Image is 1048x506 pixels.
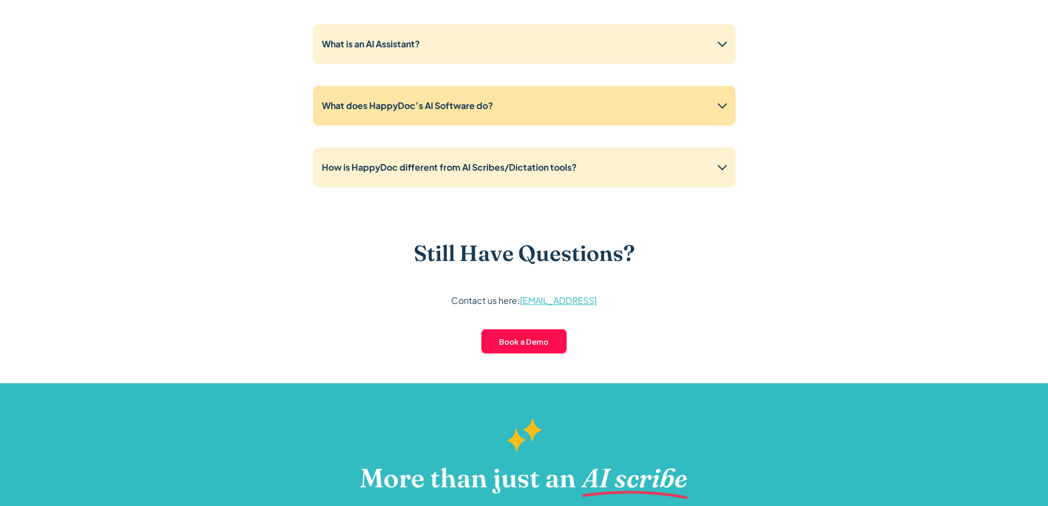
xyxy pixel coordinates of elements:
img: Gold Sparkles. [507,418,542,452]
a: [EMAIL_ADDRESS] [520,295,597,306]
h3: Still Have Questions? [414,240,635,266]
h2: More than just an [360,461,576,494]
p: Contact us here: [451,293,597,308]
strong: How is HappyDoc different from AI Scribes/Dictation tools? [322,161,577,173]
img: Magenta underline. [583,487,688,505]
strong: What is an AI Assistant? [322,38,420,50]
strong: What does HappyDoc’s AI Software do? [322,100,493,111]
h2: AI scribe [583,462,688,494]
a: Book a Demo [480,328,568,355]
